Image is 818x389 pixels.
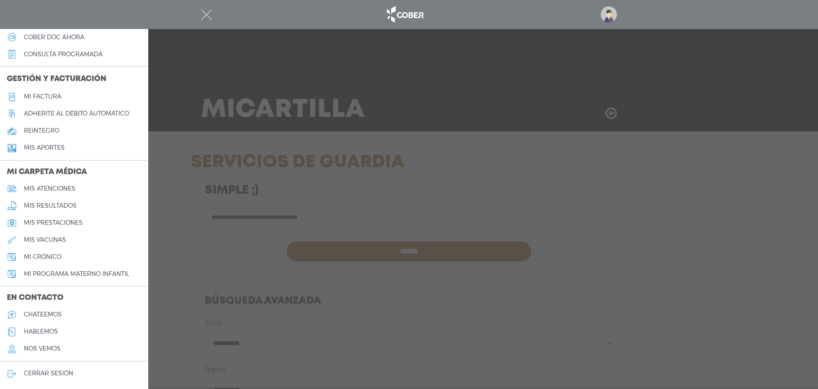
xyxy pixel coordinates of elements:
h5: mis prestaciones [24,219,83,226]
h5: mis atenciones [24,185,75,192]
h5: mis resultados [24,202,77,209]
img: Cober_menu-close-white.svg [201,9,212,20]
h5: cerrar sesión [24,370,73,377]
img: logo_cober_home-white.png [382,4,427,25]
h5: consulta programada [24,51,103,58]
img: profile-placeholder.svg [601,6,617,23]
h5: Cober doc ahora [24,34,84,41]
h5: Adherite al débito automático [24,110,129,117]
h5: hablemos [24,328,58,335]
h5: mi programa materno infantil [24,270,129,278]
h5: chateemos [24,311,62,318]
h5: reintegro [24,127,59,134]
h5: nos vemos [24,345,60,352]
h5: Mi factura [24,93,61,100]
h5: mis vacunas [24,236,66,244]
h5: mi crónico [24,253,61,261]
h5: Mis aportes [24,144,65,151]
